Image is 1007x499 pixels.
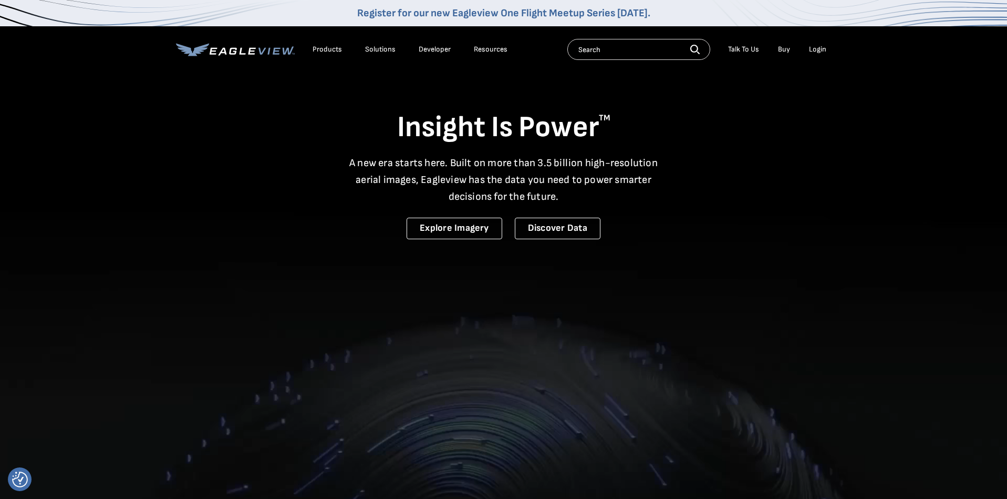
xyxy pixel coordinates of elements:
[407,218,502,239] a: Explore Imagery
[474,45,507,54] div: Resources
[728,45,759,54] div: Talk To Us
[365,45,396,54] div: Solutions
[809,45,826,54] div: Login
[357,7,650,19] a: Register for our new Eagleview One Flight Meetup Series [DATE].
[419,45,451,54] a: Developer
[313,45,342,54] div: Products
[176,109,832,146] h1: Insight Is Power
[343,155,665,205] p: A new era starts here. Built on more than 3.5 billion high-resolution aerial images, Eagleview ha...
[778,45,790,54] a: Buy
[515,218,600,239] a: Discover Data
[12,472,28,487] button: Consent Preferences
[567,39,710,60] input: Search
[599,113,610,123] sup: TM
[12,472,28,487] img: Revisit consent button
